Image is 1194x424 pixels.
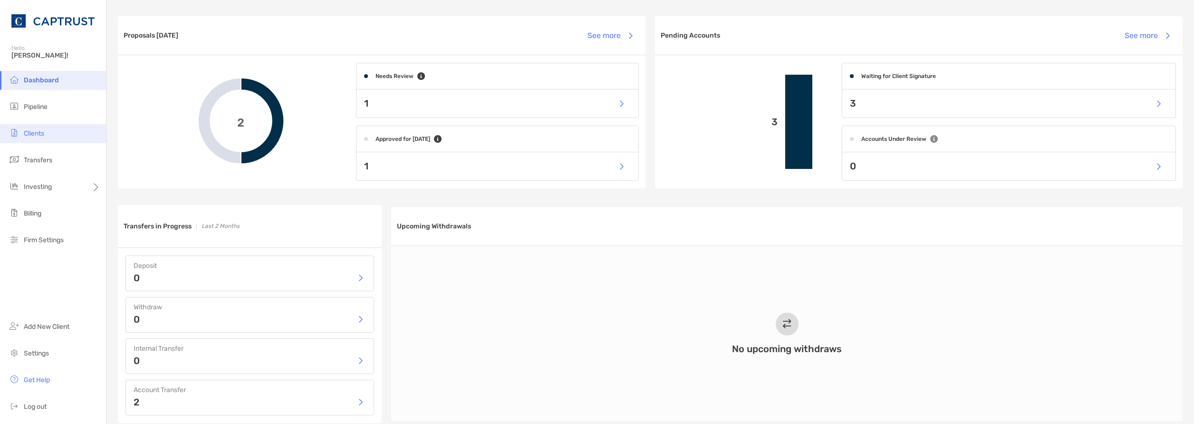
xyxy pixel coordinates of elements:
p: Last 2 Months [202,220,240,232]
h3: Proposals [DATE] [124,31,178,39]
img: transfers icon [9,154,20,165]
p: 1 [364,160,368,172]
h4: Accounts Under Review [861,136,926,142]
img: dashboard icon [9,74,20,85]
span: Dashboard [24,76,59,84]
img: add_new_client icon [9,320,20,332]
h3: Upcoming Withdrawals [397,222,471,230]
h4: Approved for [DATE] [376,136,430,142]
p: 0 [850,160,856,172]
span: Investing [24,183,52,191]
span: [PERSON_NAME]! [11,51,100,59]
p: 0 [134,356,140,365]
h4: Account Transfer [134,386,366,394]
h4: Needs Review [376,73,414,79]
span: Billing [24,209,41,217]
span: Transfers [24,156,52,164]
img: clients icon [9,127,20,138]
span: 2 [237,115,244,128]
img: billing icon [9,207,20,218]
h4: Internal Transfer [134,345,366,353]
h4: Deposit [134,262,366,270]
img: get-help icon [9,374,20,385]
h4: Withdraw [134,303,366,311]
img: logout icon [9,400,20,412]
p: 3 [663,116,778,128]
span: Clients [24,129,44,138]
p: 0 [134,315,140,324]
h3: Pending Accounts [661,31,720,39]
img: CAPTRUST Logo [11,4,95,38]
p: 2 [134,397,139,407]
span: Log out [24,403,47,411]
span: Firm Settings [24,236,64,244]
button: See more [580,25,640,46]
span: Settings [24,349,49,357]
p: 0 [134,273,140,283]
h3: No upcoming withdraws [732,343,842,355]
img: firm-settings icon [9,234,20,245]
p: 1 [364,98,368,109]
h3: Transfers in Progress [124,222,192,230]
button: See more [1117,25,1177,46]
img: settings icon [9,347,20,358]
img: investing icon [9,180,20,192]
p: 3 [850,98,856,109]
span: Add New Client [24,323,69,331]
span: Get Help [24,376,50,384]
h4: Waiting for Client Signature [861,73,936,79]
span: Pipeline [24,103,48,111]
img: pipeline icon [9,100,20,112]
